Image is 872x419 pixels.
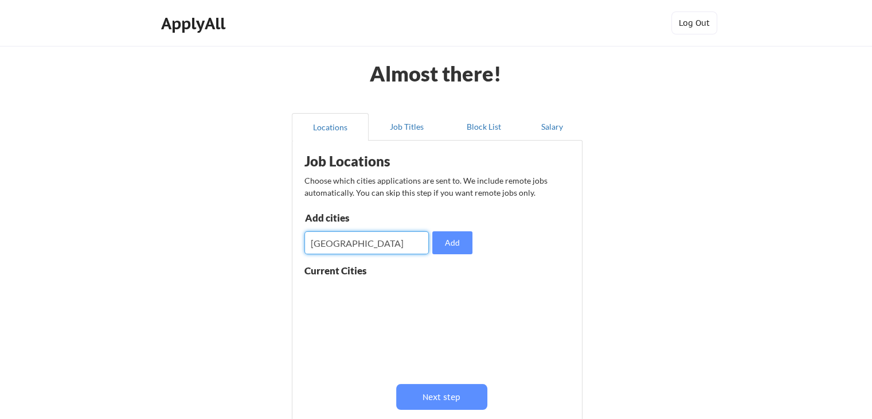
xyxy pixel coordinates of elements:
[304,266,392,276] div: Current Cities
[305,213,424,223] div: Add cities
[304,154,449,168] div: Job Locations
[445,113,522,141] button: Block List
[369,113,445,141] button: Job Titles
[522,113,582,141] button: Salary
[161,14,229,33] div: ApplyAll
[671,11,717,34] button: Log Out
[292,113,369,141] button: Locations
[432,231,472,254] button: Add
[355,63,515,84] div: Almost there!
[304,174,568,199] div: Choose which cities applications are sent to. We include remote jobs automatically. You can skip ...
[396,384,487,410] button: Next step
[304,231,429,254] input: Type here...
